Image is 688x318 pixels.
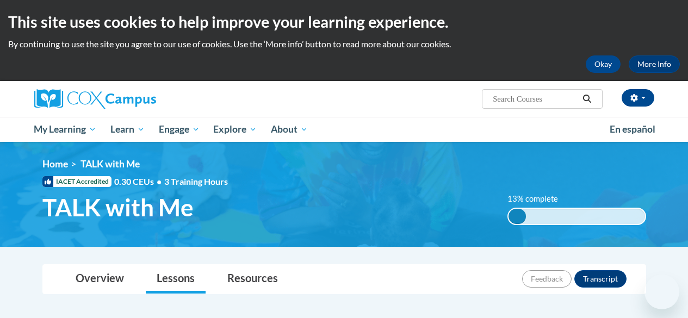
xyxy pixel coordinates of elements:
a: My Learning [27,117,104,142]
button: Account Settings [622,89,654,107]
span: Explore [213,123,257,136]
span: TALK with Me [80,158,140,170]
span: • [157,176,162,186]
div: Main menu [26,117,662,142]
span: Engage [159,123,200,136]
a: Lessons [146,265,206,294]
a: En español [603,118,662,141]
label: 13% complete [507,193,570,205]
span: 0.30 CEUs [114,176,164,188]
iframe: Button to launch messaging window [644,275,679,309]
input: Search Courses [492,92,579,105]
a: Overview [65,265,135,294]
a: Explore [206,117,264,142]
button: Transcript [574,270,627,288]
a: More Info [629,55,680,73]
img: Cox Campus [34,89,156,109]
span: My Learning [34,123,96,136]
button: Search [579,92,595,105]
span: 3 Training Hours [164,176,228,186]
h2: This site uses cookies to help improve your learning experience. [8,11,680,33]
a: Learn [103,117,152,142]
button: Feedback [522,270,572,288]
a: Resources [216,265,289,294]
a: About [264,117,315,142]
a: Engage [152,117,207,142]
span: Learn [110,123,145,136]
p: By continuing to use the site you agree to our use of cookies. Use the ‘More info’ button to read... [8,38,680,50]
a: Home [42,158,68,170]
span: IACET Accredited [42,176,111,187]
div: 13% complete [509,209,526,224]
a: Cox Campus [34,89,230,109]
button: Okay [586,55,621,73]
span: En español [610,123,655,135]
span: TALK with Me [42,193,194,222]
span: About [271,123,308,136]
